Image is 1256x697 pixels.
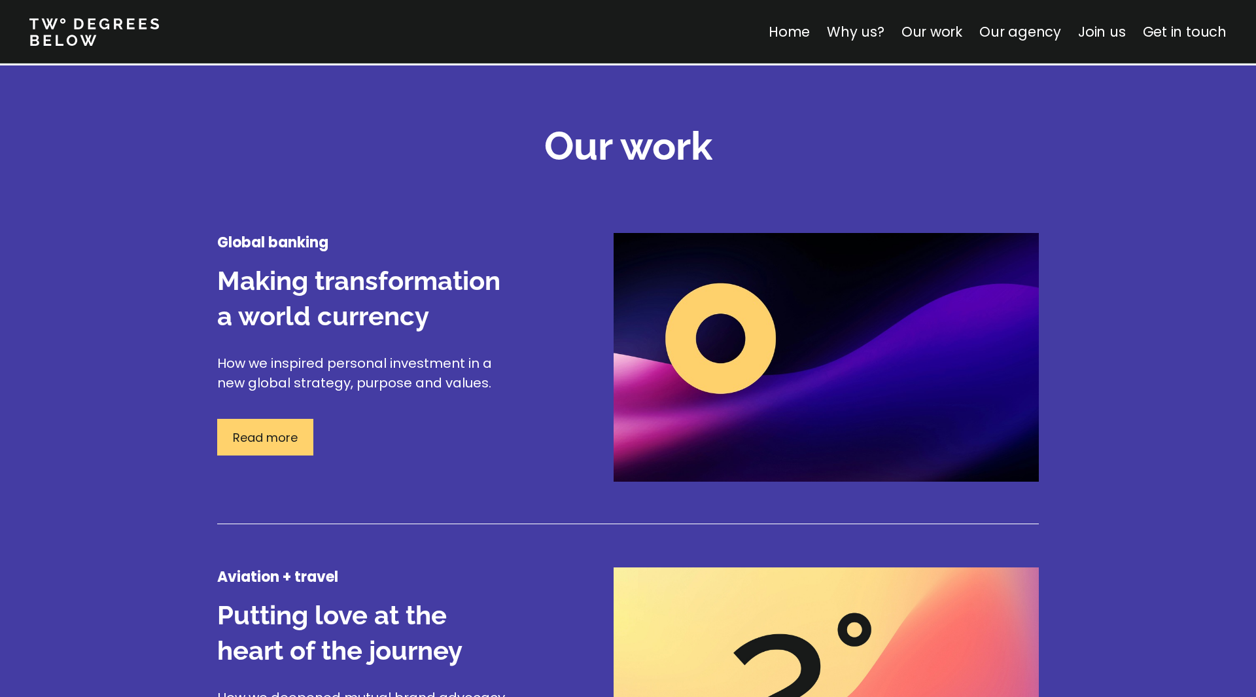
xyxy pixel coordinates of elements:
[217,353,518,393] p: How we inspired personal investment in a new global strategy, purpose and values.
[1078,22,1126,41] a: Join us
[233,429,298,446] p: Read more
[217,567,518,587] h4: Aviation + travel
[901,22,962,41] a: Our work
[979,22,1061,41] a: Our agency
[217,263,518,334] h3: Making transformation a world currency
[217,598,518,668] h3: Putting love at the heart of the journey
[217,233,1039,561] a: Global bankingMaking transformation a world currencyHow we inspired personal investment in a new ...
[544,120,712,173] h2: Our work
[217,233,518,253] h4: Global banking
[1143,22,1227,41] a: Get in touch
[769,22,810,41] a: Home
[827,22,884,41] a: Why us?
